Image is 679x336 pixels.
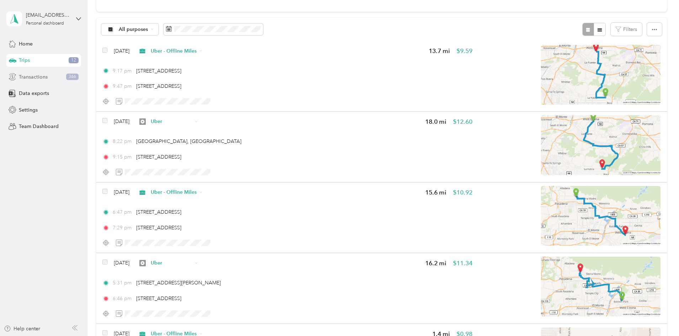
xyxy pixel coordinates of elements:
[136,154,181,160] span: [STREET_ADDRESS]
[19,73,48,81] span: Transactions
[19,40,33,48] span: Home
[19,123,59,130] span: Team Dashboard
[151,259,192,267] span: Uber
[113,67,133,75] span: 9:17 pm
[114,188,129,196] span: [DATE]
[19,106,38,114] span: Settings
[136,209,181,215] span: [STREET_ADDRESS]
[136,83,181,89] span: [STREET_ADDRESS]
[114,259,129,267] span: [DATE]
[151,47,197,55] span: Uber - Offline Miles
[113,138,133,145] span: 8:22 pm
[113,224,133,231] span: 7:29 pm
[425,259,447,268] span: 16.2 mi
[136,225,181,231] span: [STREET_ADDRESS]
[151,118,192,125] span: Uber
[639,296,679,336] iframe: Everlance-gr Chat Button Frame
[113,295,133,302] span: 6:46 pm
[453,259,472,268] span: $11.34
[541,115,661,175] img: minimap
[453,188,472,197] span: $10.92
[139,118,146,125] img: Legacy Icon [Uber]
[113,82,133,90] span: 9:47 pm
[541,186,661,246] img: minimap
[113,279,133,287] span: 5:31 pm
[136,68,181,74] span: [STREET_ADDRESS]
[4,325,40,332] button: Help center
[425,117,447,126] span: 18.0 mi
[136,280,221,286] span: [STREET_ADDRESS][PERSON_NAME]
[114,47,129,55] span: [DATE]
[456,47,472,55] span: $9.59
[151,188,197,196] span: Uber - Offline Miles
[611,23,642,36] button: Filters
[19,90,49,97] span: Data exports
[69,57,79,64] span: 12
[139,260,146,266] img: Legacy Icon [Uber]
[136,138,241,144] span: [GEOGRAPHIC_DATA], [GEOGRAPHIC_DATA]
[113,208,133,216] span: 6:47 pm
[26,11,70,19] div: [EMAIL_ADDRESS][DOMAIN_NAME]
[66,74,79,80] span: 366
[429,47,450,55] span: 13.7 mi
[541,257,661,316] img: minimap
[453,117,472,126] span: $12.60
[425,188,447,197] span: 15.6 mi
[113,153,133,161] span: 9:15 pm
[541,45,661,105] img: minimap
[119,27,148,32] span: All purposes
[114,118,129,125] span: [DATE]
[19,57,30,64] span: Trips
[26,21,64,26] div: Personal dashboard
[136,295,181,302] span: [STREET_ADDRESS]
